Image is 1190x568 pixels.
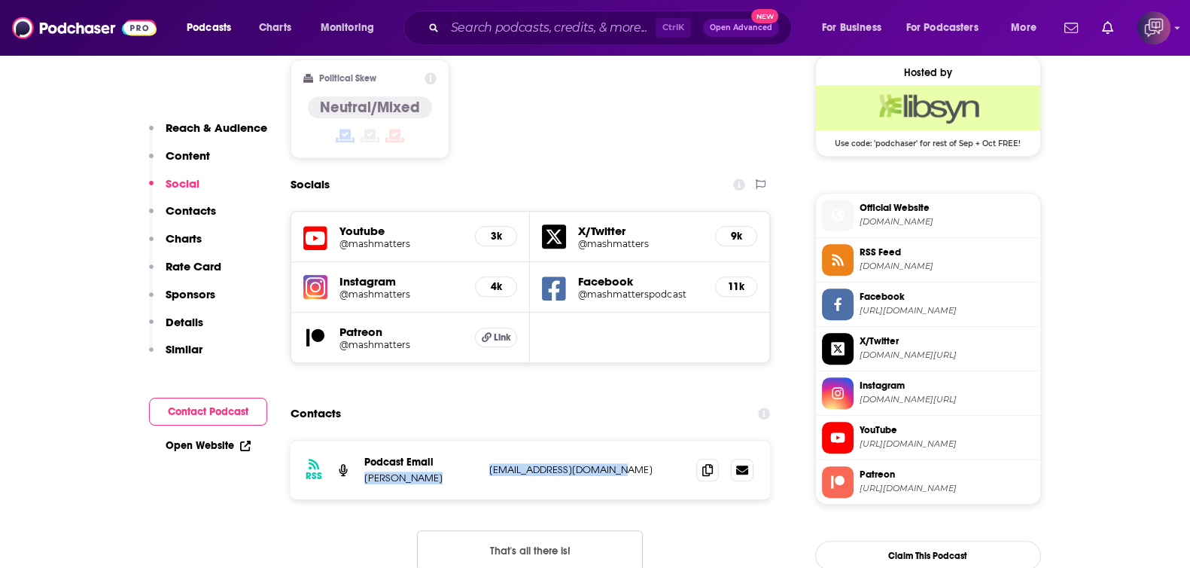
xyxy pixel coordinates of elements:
[149,148,210,176] button: Content
[822,244,1034,276] a: RSS Feed[DOMAIN_NAME]
[728,230,744,243] h5: 9k
[149,231,202,259] button: Charts
[578,224,703,238] h5: X/Twitter
[822,377,1034,409] a: Instagram[DOMAIN_NAME][URL]
[306,470,322,482] h3: RSS
[166,315,203,329] p: Details
[149,398,267,426] button: Contact Podcast
[166,287,215,301] p: Sponsors
[1137,11,1170,44] img: User Profile
[149,121,267,148] button: Reach & Audience
[816,66,1040,79] div: Hosted by
[860,468,1034,481] span: Patreon
[860,394,1034,405] span: instagram.com/mashmatters
[339,274,464,289] h5: Instagram
[816,85,1040,130] img: Libsyn Deal: Use code: 'podchaser' for rest of Sep + Oct FREE!
[166,342,202,356] p: Similar
[149,176,199,204] button: Social
[12,14,157,42] img: Podchaser - Follow, Share and Rate Podcasts
[166,259,221,273] p: Rate Card
[811,16,900,40] button: open menu
[494,331,511,344] span: Link
[303,275,327,299] img: iconImage
[906,17,978,38] span: For Podcasters
[816,85,1040,147] a: Libsyn Deal: Use code: 'podchaser' for rest of Sep + Oct FREE!
[1137,11,1170,44] button: Show profile menu
[1011,17,1036,38] span: More
[339,289,464,300] a: @mashmatters
[1000,16,1055,40] button: open menu
[860,379,1034,392] span: Instagram
[321,17,374,38] span: Monitoring
[578,289,703,300] a: @mashmatterspodcast
[860,201,1034,215] span: Official Website
[816,130,1040,148] span: Use code: 'podchaser' for rest of Sep + Oct FREE!
[860,350,1034,361] span: twitter.com/mashmatters
[319,73,376,84] h2: Political Skew
[860,246,1034,259] span: RSS Feed
[339,339,464,350] a: @mashmatters
[860,216,1034,228] span: mashmatterspodcast.com
[656,18,691,38] span: Ctrl K
[1058,15,1084,41] a: Show notifications dropdown
[860,438,1034,450] span: https://www.youtube.com/@mashmatters
[822,17,881,38] span: For Business
[578,274,703,289] h5: Facebook
[822,289,1034,320] a: Facebook[URL][DOMAIN_NAME]
[149,342,202,370] button: Similar
[166,203,216,218] p: Contacts
[728,280,744,293] h5: 11k
[475,328,517,347] a: Link
[166,439,251,452] a: Open Website
[149,287,215,315] button: Sponsors
[710,24,772,32] span: Open Advanced
[249,16,300,40] a: Charts
[1137,11,1170,44] span: Logged in as corioliscompany
[166,231,202,246] p: Charts
[445,16,656,40] input: Search podcasts, credits, & more...
[578,238,703,249] a: @mashmatters
[176,16,251,40] button: open menu
[364,456,477,469] p: Podcast Email
[149,203,216,231] button: Contacts
[822,200,1034,231] a: Official Website[DOMAIN_NAME]
[860,483,1034,494] span: https://www.patreon.com/mashmatters
[364,472,477,484] p: [PERSON_NAME]
[822,422,1034,453] a: YouTube[URL][DOMAIN_NAME]
[751,9,778,23] span: New
[488,230,504,243] h5: 3k
[860,334,1034,348] span: X/Twitter
[166,148,210,163] p: Content
[291,399,341,428] h2: Contacts
[339,325,464,339] h5: Patreon
[703,19,779,37] button: Open AdvancedNew
[822,466,1034,498] a: Patreon[URL][DOMAIN_NAME]
[860,305,1034,316] span: https://www.facebook.com/mashmatterspodcast
[860,261,1034,272] span: mashmatters.libsyn.com
[896,16,1000,40] button: open menu
[489,463,685,476] p: [EMAIL_ADDRESS][DOMAIN_NAME]
[166,121,267,135] p: Reach & Audience
[822,333,1034,365] a: X/Twitter[DOMAIN_NAME][URL]
[149,259,221,287] button: Rate Card
[166,176,199,191] p: Social
[488,280,504,293] h5: 4k
[1096,15,1119,41] a: Show notifications dropdown
[418,11,806,45] div: Search podcasts, credits, & more...
[320,98,420,117] h4: Neutral/Mixed
[310,16,394,40] button: open menu
[149,315,203,343] button: Details
[339,224,464,238] h5: Youtube
[339,238,464,249] a: @mashmatters
[291,170,330,199] h2: Socials
[860,423,1034,437] span: YouTube
[259,17,291,38] span: Charts
[187,17,231,38] span: Podcasts
[860,290,1034,304] span: Facebook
